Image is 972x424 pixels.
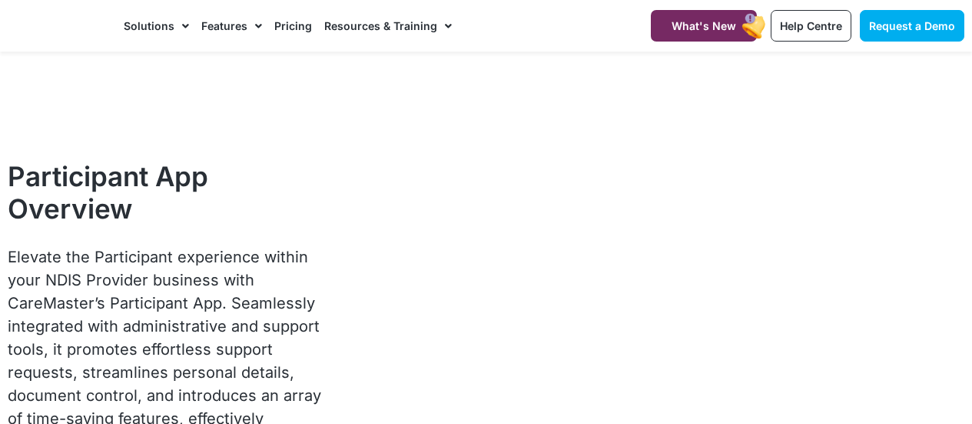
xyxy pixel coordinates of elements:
[860,10,964,42] a: Request a Demo
[8,15,108,37] img: CareMaster Logo
[771,10,851,42] a: Help Centre
[8,160,333,225] h1: Participant App Overview
[780,19,842,32] span: Help Centre
[869,19,955,32] span: Request a Demo
[651,10,757,42] a: What's New
[672,19,736,32] span: What's New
